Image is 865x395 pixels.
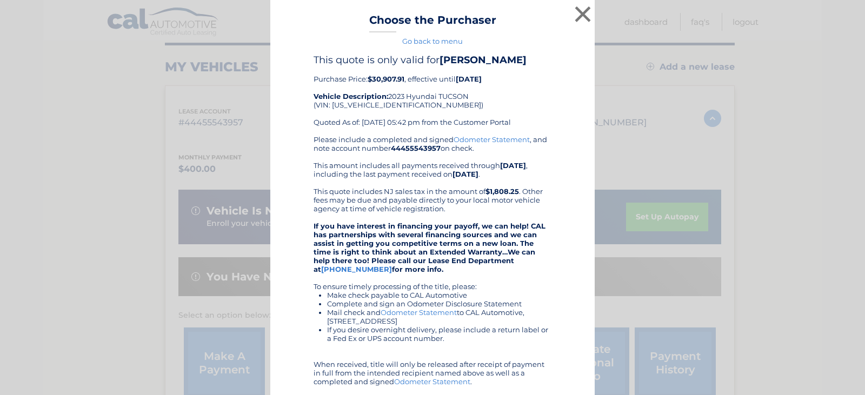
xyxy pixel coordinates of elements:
[327,299,551,308] li: Complete and sign an Odometer Disclosure Statement
[402,37,463,45] a: Go back to menu
[369,14,496,32] h3: Choose the Purchaser
[453,170,478,178] b: [DATE]
[314,54,551,135] div: Purchase Price: , effective until 2023 Hyundai TUCSON (VIN: [US_VEHICLE_IDENTIFICATION_NUMBER]) Q...
[500,161,526,170] b: [DATE]
[572,3,594,25] button: ×
[314,92,388,101] strong: Vehicle Description:
[314,222,545,273] strong: If you have interest in financing your payoff, we can help! CAL has partnerships with several fin...
[327,308,551,325] li: Mail check and to CAL Automotive, [STREET_ADDRESS]
[327,291,551,299] li: Make check payable to CAL Automotive
[440,54,527,66] b: [PERSON_NAME]
[454,135,530,144] a: Odometer Statement
[391,144,441,152] b: 44455543957
[485,187,519,196] b: $1,808.25
[321,265,392,273] a: [PHONE_NUMBER]
[314,54,551,66] h4: This quote is only valid for
[394,377,470,386] a: Odometer Statement
[327,325,551,343] li: If you desire overnight delivery, please include a return label or a Fed Ex or UPS account number.
[456,75,482,83] b: [DATE]
[368,75,404,83] b: $30,907.91
[381,308,457,317] a: Odometer Statement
